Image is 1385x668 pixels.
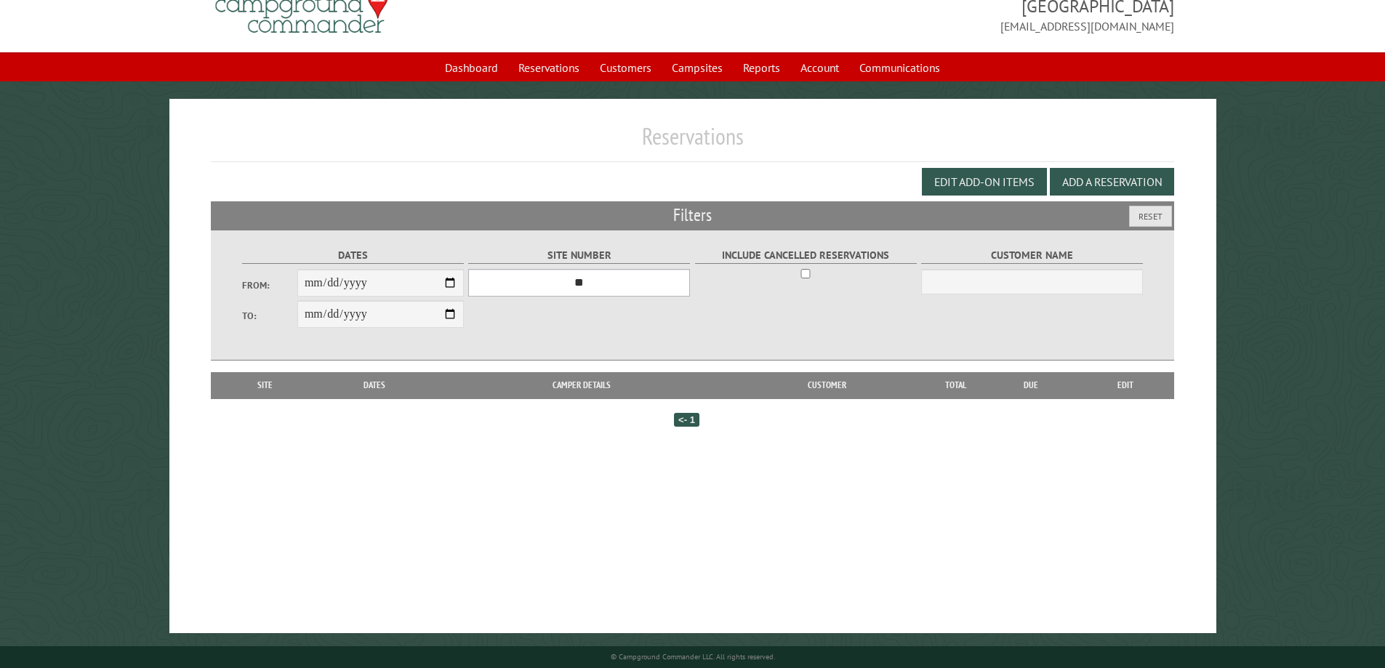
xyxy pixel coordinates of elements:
th: Edit [1077,372,1175,398]
th: Total [927,372,985,398]
th: Camper Details [437,372,726,398]
h2: Filters [211,201,1175,229]
a: Dashboard [436,54,507,81]
button: Edit Add-on Items [922,168,1047,196]
a: Reports [734,54,789,81]
th: Due [985,372,1077,398]
label: Site Number [468,247,690,264]
label: Customer Name [921,247,1143,264]
label: From: [242,278,297,292]
th: Site [218,372,313,398]
a: Campsites [663,54,731,81]
label: To: [242,309,297,323]
a: Account [792,54,848,81]
a: Communications [851,54,949,81]
th: Customer [726,372,927,398]
h1: Reservations [211,122,1175,162]
label: Include Cancelled Reservations [695,247,917,264]
a: Reservations [510,54,588,81]
button: Add a Reservation [1050,168,1174,196]
th: Dates [313,372,437,398]
a: Customers [591,54,660,81]
label: Dates [242,247,464,264]
button: Reset [1129,206,1172,227]
small: © Campground Commander LLC. All rights reserved. [611,652,775,661]
span: <- 1 [674,413,699,427]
